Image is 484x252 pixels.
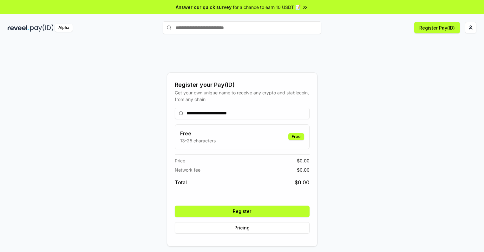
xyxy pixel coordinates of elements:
[175,206,310,217] button: Register
[288,133,304,140] div: Free
[175,80,310,89] div: Register your Pay(ID)
[175,222,310,234] button: Pricing
[175,89,310,103] div: Get your own unique name to receive any crypto and stablecoin, from any chain
[233,4,301,10] span: for a chance to earn 10 USDT 📝
[414,22,460,33] button: Register Pay(ID)
[55,24,73,32] div: Alpha
[295,179,310,186] span: $ 0.00
[180,137,216,144] p: 13-25 characters
[8,24,29,32] img: reveel_dark
[175,179,187,186] span: Total
[175,157,185,164] span: Price
[180,130,216,137] h3: Free
[297,157,310,164] span: $ 0.00
[297,167,310,173] span: $ 0.00
[176,4,232,10] span: Answer our quick survey
[175,167,200,173] span: Network fee
[30,24,54,32] img: pay_id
